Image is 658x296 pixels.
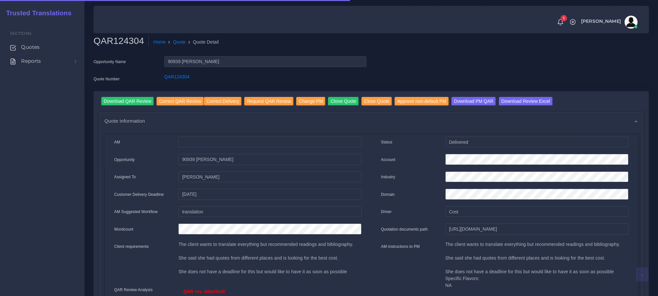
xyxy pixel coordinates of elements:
img: avatar [625,16,638,29]
label: Driver [381,209,392,215]
div: Quote information [100,113,643,129]
label: Wordcount [114,226,133,232]
label: QAR Review Analysis [114,287,153,293]
a: 1 [555,19,566,26]
li: Quote Detail [186,39,219,46]
h2: Trusted Translations [2,9,71,17]
label: Customer Delivery Deadline [114,192,164,197]
a: Home [153,39,166,46]
p: The client wants to translate everything but recommended readings and bibliography. She said she ... [445,241,628,289]
span: 1 [561,15,567,21]
span: Quotes [21,44,40,51]
label: Quotation documents path [381,226,428,232]
span: Sections [10,31,32,36]
label: Opportunity [114,157,135,163]
input: Request QAR Review [244,97,294,106]
a: Quotes [5,40,80,54]
label: Industry [381,174,395,180]
input: Change PM [296,97,325,106]
label: Client requirements [114,244,149,249]
a: Reports [5,54,80,68]
label: AM instructions to PM [381,244,420,249]
input: Close Quote [361,97,392,106]
a: Trusted Translations [2,8,71,19]
label: AM [114,139,120,145]
input: Correct Delivery [204,97,242,106]
a: QAR124304 [164,74,190,79]
input: pm [178,171,361,182]
label: AM Suggested Workflow [114,209,158,215]
h2: QAR124304 [94,35,149,47]
p: QAR rev. Attached! [183,288,357,295]
input: Clone Quote [328,97,359,106]
label: Status [381,139,392,145]
a: Quote [173,39,186,46]
input: Download Review Excel [499,97,553,106]
label: Assigned To [114,174,136,180]
input: Download PM QAR [451,97,496,106]
input: Approve non-default PM [395,97,449,106]
a: [PERSON_NAME]avatar [578,16,640,29]
label: Domain [381,192,395,197]
input: Download QAR Review [101,97,154,106]
span: [PERSON_NAME] [581,19,621,23]
label: Opportunity Name [94,59,126,65]
p: The client wants to translate everything but recommended readings and bibliography. She said she ... [178,241,361,275]
input: Correct QAR Review [157,97,204,106]
span: Quote information [105,117,145,125]
label: Account [381,157,395,163]
label: Quote Number [94,76,120,82]
span: Reports [21,58,41,65]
